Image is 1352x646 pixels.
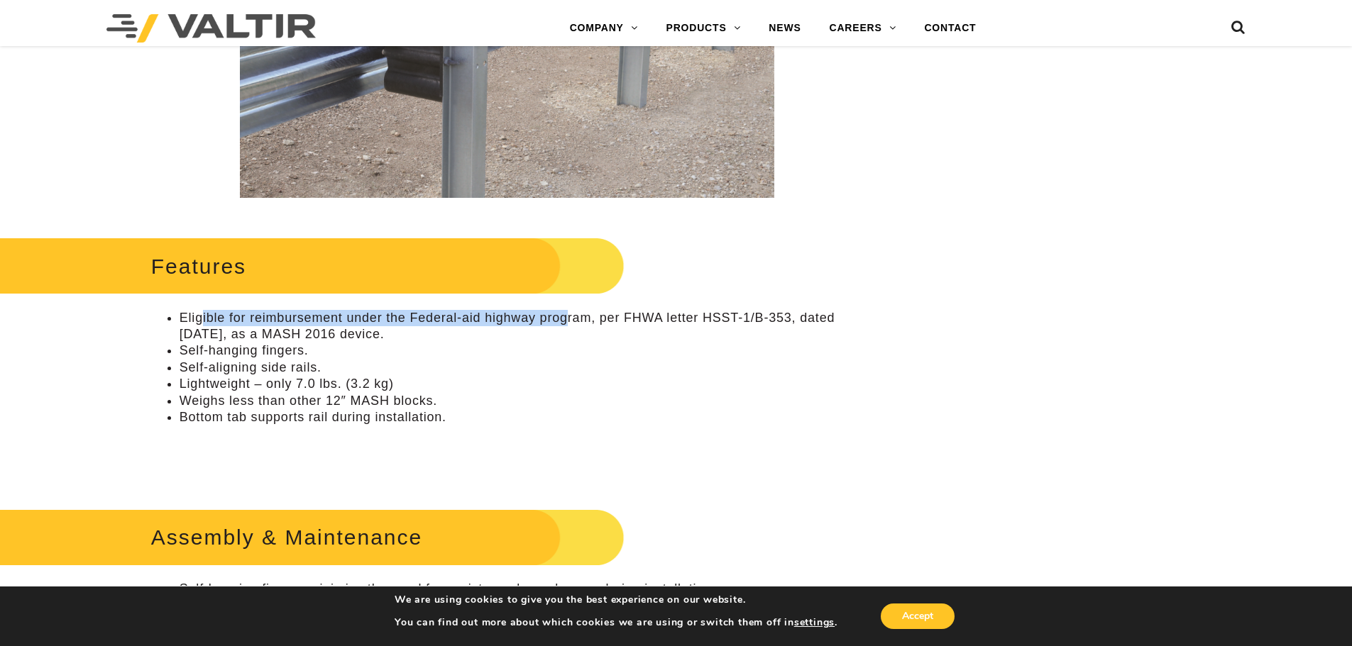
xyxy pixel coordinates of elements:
[556,14,652,43] a: COMPANY
[395,616,837,629] p: You can find out more about which cookies we are using or switch them off in .
[815,14,911,43] a: CAREERS
[106,14,316,43] img: Valtir
[180,393,863,409] li: Weighs less than other 12″ MASH blocks.
[652,14,755,43] a: PRODUCTS
[180,581,863,597] li: Self-hanging fingers minimize the need for assistance by end-users during installation.
[910,14,990,43] a: CONTACT
[180,343,863,359] li: Self-hanging fingers.
[180,360,863,376] li: Self-aligning side rails.
[794,616,835,629] button: settings
[395,594,837,606] p: We are using cookies to give you the best experience on our website.
[180,310,863,343] li: Eligible for reimbursement under the Federal-aid highway program, per FHWA letter HSST-1/B-353, d...
[180,409,863,425] li: Bottom tab supports rail during installation.
[881,603,955,629] button: Accept
[754,14,815,43] a: NEWS
[180,376,863,392] li: Lightweight – only 7.0 lbs. (3.2 kg)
